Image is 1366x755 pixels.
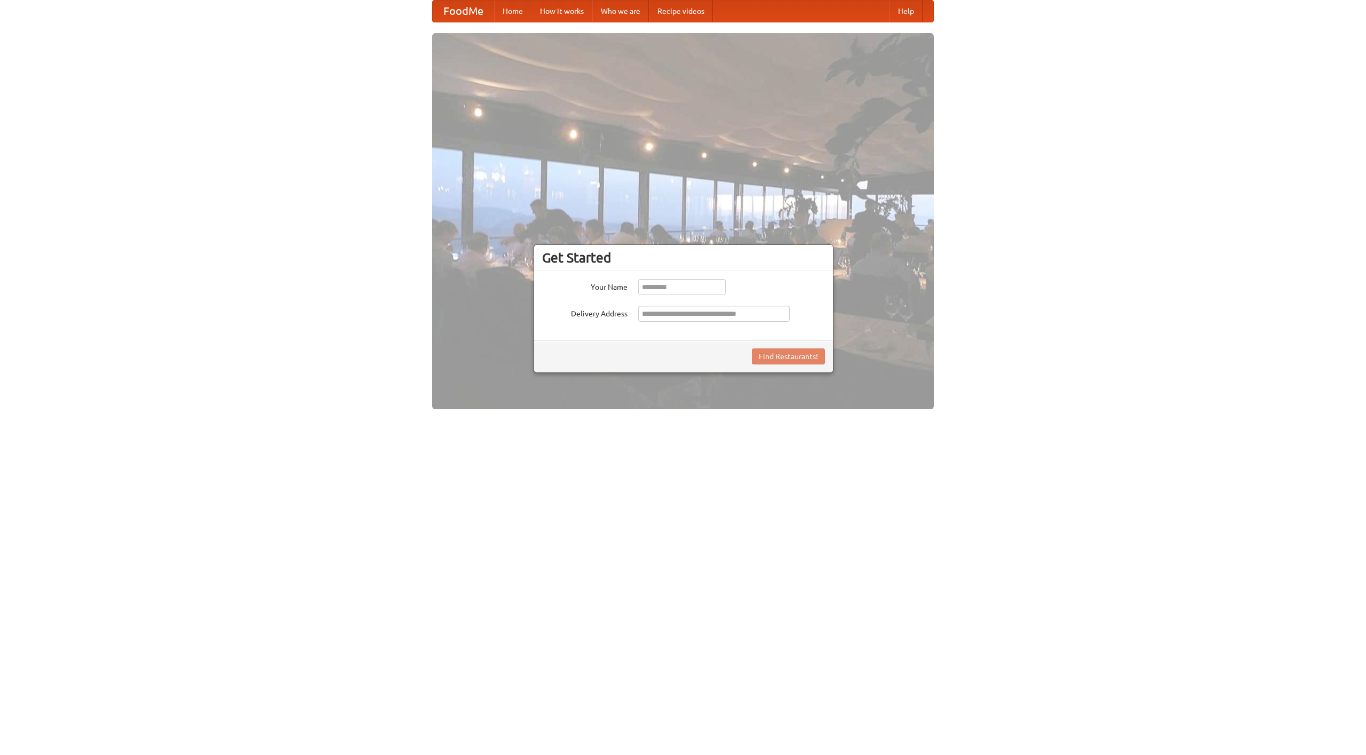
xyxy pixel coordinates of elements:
button: Find Restaurants! [752,348,825,364]
a: FoodMe [433,1,494,22]
h3: Get Started [542,250,825,266]
a: Home [494,1,531,22]
a: Help [890,1,923,22]
label: Your Name [542,279,628,292]
a: Recipe videos [649,1,713,22]
label: Delivery Address [542,306,628,319]
a: How it works [531,1,592,22]
a: Who we are [592,1,649,22]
